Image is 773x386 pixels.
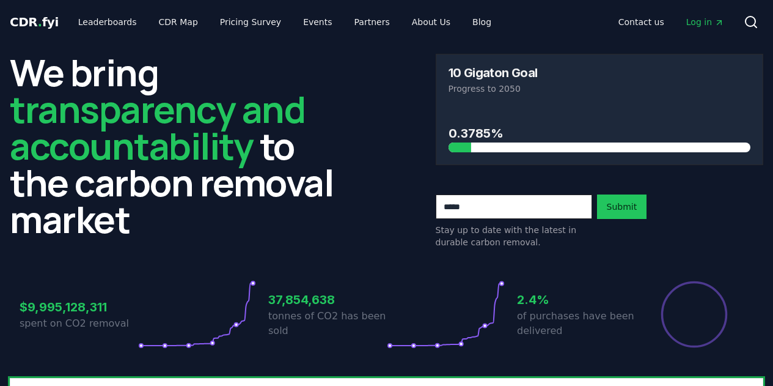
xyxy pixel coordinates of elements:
[517,309,636,338] p: of purchases have been delivered
[68,11,501,33] nav: Main
[38,15,42,29] span: .
[449,67,538,79] h3: 10 Gigaton Goal
[210,11,291,33] a: Pricing Survey
[449,83,751,95] p: Progress to 2050
[660,280,728,349] div: Percentage of sales delivered
[345,11,400,33] a: Partners
[436,224,592,248] p: Stay up to date with the latest in durable carbon removal.
[10,54,338,237] h2: We bring to the carbon removal market
[20,298,138,316] h3: $9,995,128,311
[268,291,387,309] h3: 37,854,638
[268,309,387,338] p: tonnes of CO2 has been sold
[676,11,734,33] a: Log in
[10,15,59,29] span: CDR fyi
[463,11,501,33] a: Blog
[10,13,59,31] a: CDR.fyi
[609,11,734,33] nav: Main
[597,195,647,219] button: Submit
[517,291,636,309] h3: 2.4%
[402,11,460,33] a: About Us
[149,11,208,33] a: CDR Map
[609,11,674,33] a: Contact us
[293,11,342,33] a: Events
[20,316,138,331] p: spent on CO2 removal
[686,16,724,28] span: Log in
[68,11,147,33] a: Leaderboards
[449,124,751,143] h3: 0.3785%
[10,84,305,171] span: transparency and accountability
